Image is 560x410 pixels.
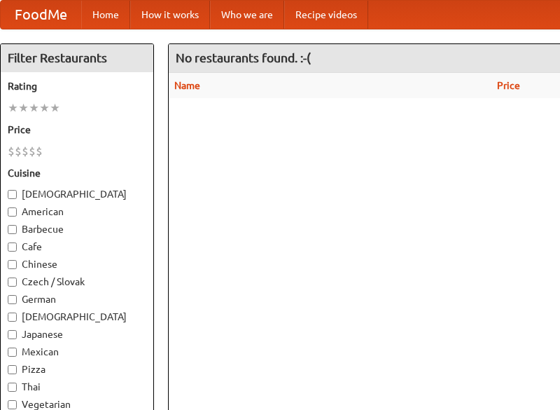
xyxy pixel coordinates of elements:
li: $ [8,144,15,159]
h5: Price [8,123,146,137]
label: Pizza [8,362,146,376]
li: ★ [18,100,29,116]
input: Mexican [8,348,17,357]
li: ★ [29,100,39,116]
li: $ [22,144,29,159]
li: $ [36,144,43,159]
input: [DEMOGRAPHIC_DATA] [8,190,17,199]
input: Pizza [8,365,17,374]
input: Chinese [8,260,17,269]
h5: Rating [8,79,146,93]
label: Japanese [8,327,146,341]
a: Home [81,1,130,29]
input: Vegetarian [8,400,17,409]
h5: Cuisine [8,166,146,180]
a: Recipe videos [284,1,368,29]
ng-pluralize: No restaurants found. :-( [176,51,311,64]
label: Barbecue [8,222,146,236]
input: Czech / Slovak [8,278,17,287]
a: Name [174,80,200,91]
a: How it works [130,1,210,29]
label: Mexican [8,345,146,359]
input: Barbecue [8,225,17,234]
a: FoodMe [1,1,81,29]
label: Chinese [8,257,146,271]
a: Who we are [210,1,284,29]
a: Price [497,80,520,91]
input: [DEMOGRAPHIC_DATA] [8,313,17,322]
input: Cafe [8,242,17,252]
li: ★ [8,100,18,116]
h4: Filter Restaurants [1,44,153,72]
label: Czech / Slovak [8,275,146,289]
label: German [8,292,146,306]
li: ★ [39,100,50,116]
label: [DEMOGRAPHIC_DATA] [8,310,146,324]
label: Cafe [8,240,146,254]
label: American [8,205,146,219]
li: $ [29,144,36,159]
input: German [8,295,17,304]
li: ★ [50,100,60,116]
label: Thai [8,380,146,394]
input: American [8,207,17,217]
input: Japanese [8,330,17,339]
li: $ [15,144,22,159]
input: Thai [8,383,17,392]
label: [DEMOGRAPHIC_DATA] [8,187,146,201]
